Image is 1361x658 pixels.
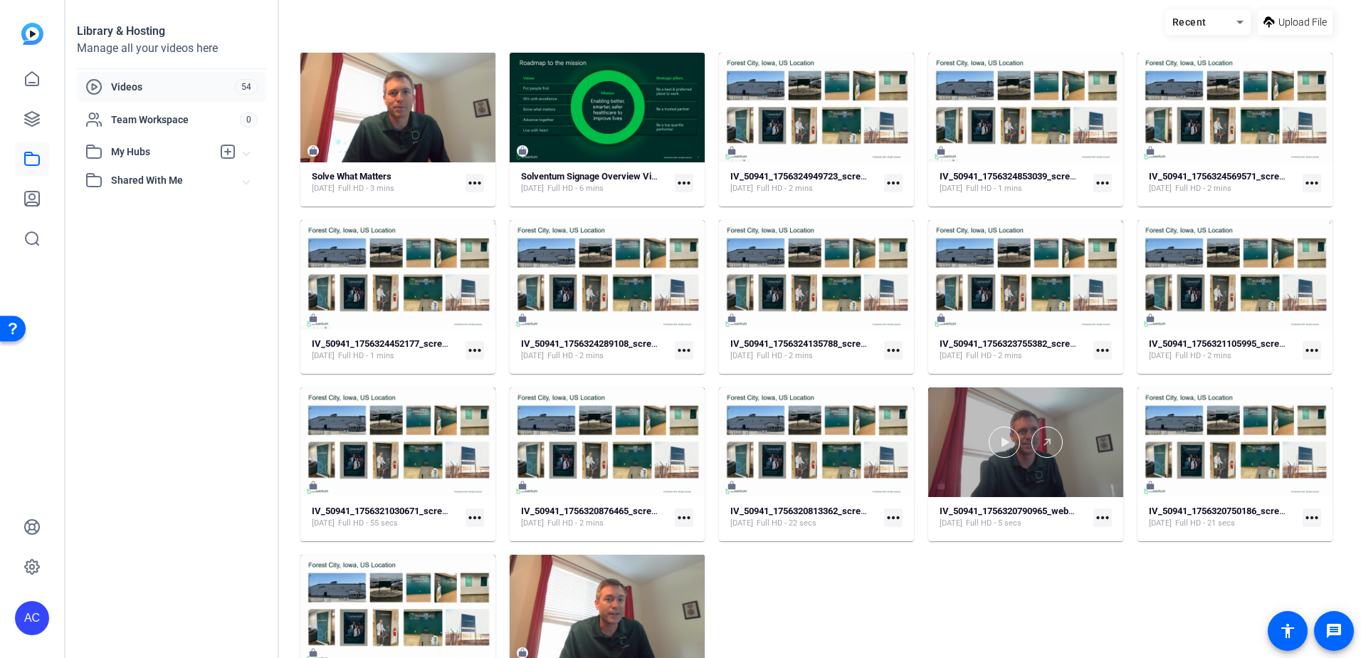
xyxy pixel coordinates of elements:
[1093,508,1112,527] mat-icon: more_horiz
[312,171,392,182] strong: Solve What Matters
[757,350,813,362] span: Full HD - 2 mins
[1279,622,1296,639] mat-icon: accessibility
[240,112,258,127] span: 0
[1149,338,1289,349] strong: IV_50941_1756321105995_screen
[312,350,335,362] span: [DATE]
[966,183,1022,194] span: Full HD - 1 mins
[884,174,903,192] mat-icon: more_horiz
[1093,174,1112,192] mat-icon: more_horiz
[521,506,669,529] a: IV_50941_1756320876465_screen[DATE]Full HD - 2 mins
[21,23,43,45] img: blue-gradient.svg
[547,518,604,529] span: Full HD - 2 mins
[312,518,335,529] span: [DATE]
[1149,506,1289,516] strong: IV_50941_1756320750186_screen
[547,350,604,362] span: Full HD - 2 mins
[338,350,394,362] span: Full HD - 1 mins
[1258,9,1333,35] button: Upload File
[966,518,1021,529] span: Full HD - 5 secs
[940,506,1086,516] strong: IV_50941_1756320790965_webcam
[521,338,669,362] a: IV_50941_1756324289108_screen[DATE]Full HD - 2 mins
[521,506,661,516] strong: IV_50941_1756320876465_screen
[338,518,398,529] span: Full HD - 55 secs
[730,506,871,516] strong: IV_50941_1756320813362_screen
[940,183,962,194] span: [DATE]
[235,79,258,95] span: 54
[1175,518,1235,529] span: Full HD - 21 secs
[730,171,871,182] strong: IV_50941_1756324949723_screen
[521,338,661,349] strong: IV_50941_1756324289108_screen
[338,183,394,194] span: Full HD - 3 mins
[730,338,871,349] strong: IV_50941_1756324135788_screen
[111,145,212,160] span: My Hubs
[466,508,484,527] mat-icon: more_horiz
[1149,171,1297,194] a: IV_50941_1756324569571_screen[DATE]Full HD - 2 mins
[1149,506,1297,529] a: IV_50941_1756320750186_screen[DATE]Full HD - 21 secs
[15,601,49,635] div: AC
[77,166,266,194] mat-expansion-panel-header: Shared With Me
[940,171,1080,182] strong: IV_50941_1756324853039_screen
[1175,183,1231,194] span: Full HD - 2 mins
[111,113,240,127] span: Team Workspace
[1175,350,1231,362] span: Full HD - 2 mins
[730,506,878,529] a: IV_50941_1756320813362_screen[DATE]Full HD - 22 secs
[884,508,903,527] mat-icon: more_horiz
[757,183,813,194] span: Full HD - 2 mins
[940,518,962,529] span: [DATE]
[730,338,878,362] a: IV_50941_1756324135788_screen[DATE]Full HD - 2 mins
[77,23,266,40] div: Library & Hosting
[1149,171,1289,182] strong: IV_50941_1756324569571_screen
[730,518,753,529] span: [DATE]
[521,518,544,529] span: [DATE]
[675,174,693,192] mat-icon: more_horiz
[1303,174,1321,192] mat-icon: more_horiz
[547,183,604,194] span: Full HD - 6 mins
[730,171,878,194] a: IV_50941_1756324949723_screen[DATE]Full HD - 2 mins
[77,40,266,57] div: Manage all your videos here
[521,171,666,182] strong: Solventum Signage Overview Video
[466,174,484,192] mat-icon: more_horiz
[466,341,484,360] mat-icon: more_horiz
[730,350,753,362] span: [DATE]
[966,350,1022,362] span: Full HD - 2 mins
[521,350,544,362] span: [DATE]
[1149,183,1172,194] span: [DATE]
[1303,508,1321,527] mat-icon: more_horiz
[111,80,235,94] span: Videos
[730,183,753,194] span: [DATE]
[1149,350,1172,362] span: [DATE]
[940,506,1088,529] a: IV_50941_1756320790965_webcam[DATE]Full HD - 5 secs
[757,518,816,529] span: Full HD - 22 secs
[111,173,243,188] span: Shared With Me
[1303,341,1321,360] mat-icon: more_horiz
[312,506,452,516] strong: IV_50941_1756321030671_screen
[884,341,903,360] mat-icon: more_horiz
[312,338,460,362] a: IV_50941_1756324452177_screen[DATE]Full HD - 1 mins
[940,171,1088,194] a: IV_50941_1756324853039_screen[DATE]Full HD - 1 mins
[312,183,335,194] span: [DATE]
[1149,338,1297,362] a: IV_50941_1756321105995_screen[DATE]Full HD - 2 mins
[675,341,693,360] mat-icon: more_horiz
[1278,15,1327,30] span: Upload File
[1172,16,1207,28] span: Recent
[77,137,266,166] mat-expansion-panel-header: My Hubs
[1325,622,1342,639] mat-icon: message
[521,171,669,194] a: Solventum Signage Overview Video[DATE]Full HD - 6 mins
[312,338,452,349] strong: IV_50941_1756324452177_screen
[312,506,460,529] a: IV_50941_1756321030671_screen[DATE]Full HD - 55 secs
[940,350,962,362] span: [DATE]
[312,171,460,194] a: Solve What Matters[DATE]Full HD - 3 mins
[1149,518,1172,529] span: [DATE]
[675,508,693,527] mat-icon: more_horiz
[940,338,1080,349] strong: IV_50941_1756323755382_screen
[521,183,544,194] span: [DATE]
[1093,341,1112,360] mat-icon: more_horiz
[940,338,1088,362] a: IV_50941_1756323755382_screen[DATE]Full HD - 2 mins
